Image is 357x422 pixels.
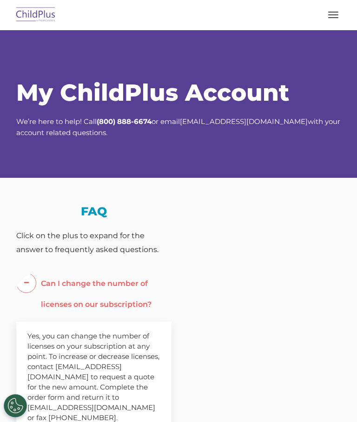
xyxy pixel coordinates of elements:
[41,279,152,309] span: Can I change the number of licenses on our subscription?
[4,394,27,417] button: Cookies Settings
[14,4,58,26] img: ChildPlus by Procare Solutions
[185,194,341,264] iframe: Form 0
[99,117,152,126] strong: 800) 888-6674
[16,206,172,217] h3: FAQ
[180,117,308,126] a: [EMAIL_ADDRESS][DOMAIN_NAME]
[16,229,172,257] div: Click on the plus to expand for the answer to frequently asked questions.
[16,78,289,107] span: My ChildPlus Account
[97,117,99,126] strong: (
[16,117,340,137] span: We’re here to help! Call or email with your account related questions.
